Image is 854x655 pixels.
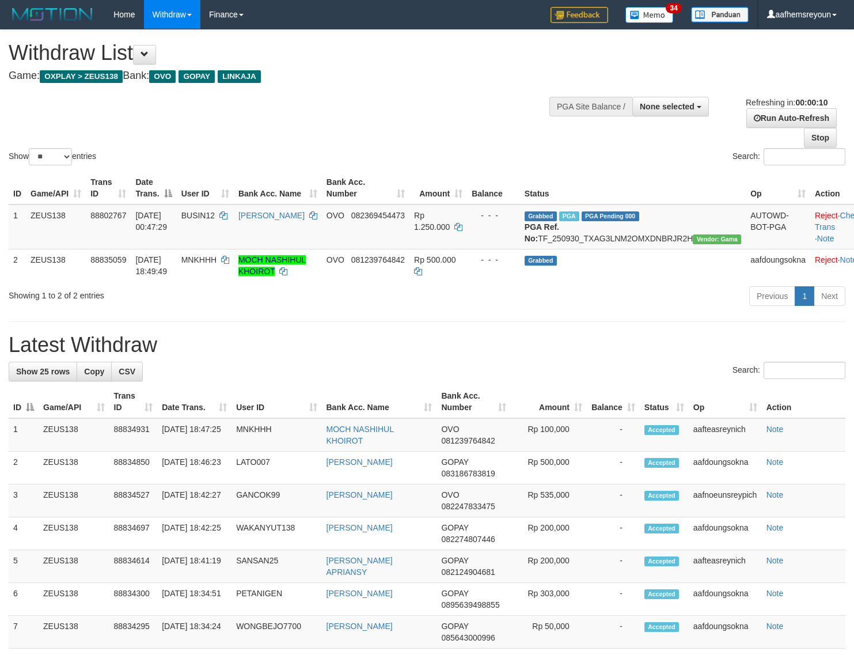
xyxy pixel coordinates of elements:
a: [PERSON_NAME] [238,211,305,220]
th: Amount: activate to sort column ascending [511,385,587,418]
td: ZEUS138 [39,418,109,452]
a: [PERSON_NAME] [327,622,393,631]
span: [DATE] 18:49:49 [135,255,167,276]
span: OVO [327,211,344,220]
span: Grabbed [525,211,557,221]
td: [DATE] 18:47:25 [157,418,231,452]
td: 88834931 [109,418,158,452]
a: [PERSON_NAME] [327,589,393,598]
td: aafdoungsokna [689,616,762,649]
span: OVO [441,490,459,499]
span: GOPAY [441,589,468,598]
a: Note [766,490,784,499]
span: 88835059 [90,255,126,264]
td: ZEUS138 [39,616,109,649]
span: Copy [84,367,104,376]
span: Copy 081239764842 to clipboard [441,436,495,445]
th: Bank Acc. Number: activate to sort column ascending [437,385,510,418]
a: Show 25 rows [9,362,77,381]
img: Feedback.jpg [551,7,608,23]
span: 34 [666,3,681,13]
td: - [587,484,640,517]
span: OVO [149,70,176,83]
span: GOPAY [441,622,468,631]
td: 3 [9,484,39,517]
td: Rp 303,000 [511,583,587,616]
span: Accepted [644,589,679,599]
td: aafdoungsokna [689,452,762,484]
td: 88834614 [109,550,158,583]
label: Show entries [9,148,96,165]
label: Search: [732,148,845,165]
th: Op: activate to sort column ascending [746,172,810,205]
span: Marked by aafsreyleap [559,211,579,221]
td: 88834850 [109,452,158,484]
th: Bank Acc. Number: activate to sort column ascending [322,172,409,205]
button: None selected [632,97,709,116]
th: Balance [467,172,520,205]
span: CSV [119,367,135,376]
a: Copy [77,362,112,381]
h4: Game: Bank: [9,70,558,82]
span: Accepted [644,425,679,435]
a: MOCH NASHIHUL KHOIROT [238,255,306,276]
th: Bank Acc. Name: activate to sort column ascending [322,385,437,418]
td: [DATE] 18:34:51 [157,583,231,616]
a: Next [814,286,845,306]
td: aafdoungsokna [689,517,762,550]
span: Copy 082124904681 to clipboard [441,567,495,577]
td: ZEUS138 [39,550,109,583]
span: Copy 085643000996 to clipboard [441,633,495,642]
span: GOPAY [441,523,468,532]
a: Note [817,234,834,243]
th: Bank Acc. Name: activate to sort column ascending [234,172,322,205]
a: Reject [815,255,838,264]
td: - [587,517,640,550]
span: Show 25 rows [16,367,70,376]
td: 2 [9,452,39,484]
a: Previous [749,286,795,306]
td: [DATE] 18:34:24 [157,616,231,649]
td: ZEUS138 [39,484,109,517]
h1: Latest Withdraw [9,334,845,357]
span: Accepted [644,491,679,501]
td: MNKHHH [231,418,321,452]
td: Rp 50,000 [511,616,587,649]
td: 88834527 [109,484,158,517]
span: MNKHHH [181,255,217,264]
th: Status: activate to sort column ascending [640,385,689,418]
td: ZEUS138 [39,583,109,616]
img: Button%20Memo.svg [625,7,674,23]
a: Note [766,589,784,598]
td: [DATE] 18:42:25 [157,517,231,550]
span: Copy 082274807446 to clipboard [441,535,495,544]
td: ZEUS138 [26,205,86,249]
strong: 00:00:10 [795,98,828,107]
td: LATO007 [231,452,321,484]
div: - - - [472,210,515,221]
td: - [587,550,640,583]
span: PGA Pending [582,211,639,221]
td: - [587,583,640,616]
td: GANCOK99 [231,484,321,517]
th: Trans ID: activate to sort column ascending [86,172,131,205]
div: PGA Site Balance / [549,97,632,116]
span: OVO [327,255,344,264]
span: Refreshing in: [746,98,828,107]
div: - - - [472,254,515,266]
span: OXPLAY > ZEUS138 [40,70,123,83]
td: 1 [9,205,26,249]
th: Amount: activate to sort column ascending [409,172,467,205]
a: Note [766,556,784,565]
td: 1 [9,418,39,452]
td: 6 [9,583,39,616]
td: Rp 500,000 [511,452,587,484]
td: 88834295 [109,616,158,649]
td: - [587,616,640,649]
span: Copy 0895639498855 to clipboard [441,600,499,609]
th: ID: activate to sort column descending [9,385,39,418]
td: Rp 535,000 [511,484,587,517]
a: Stop [804,128,837,147]
b: PGA Ref. No: [525,222,559,243]
span: Grabbed [525,256,557,266]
